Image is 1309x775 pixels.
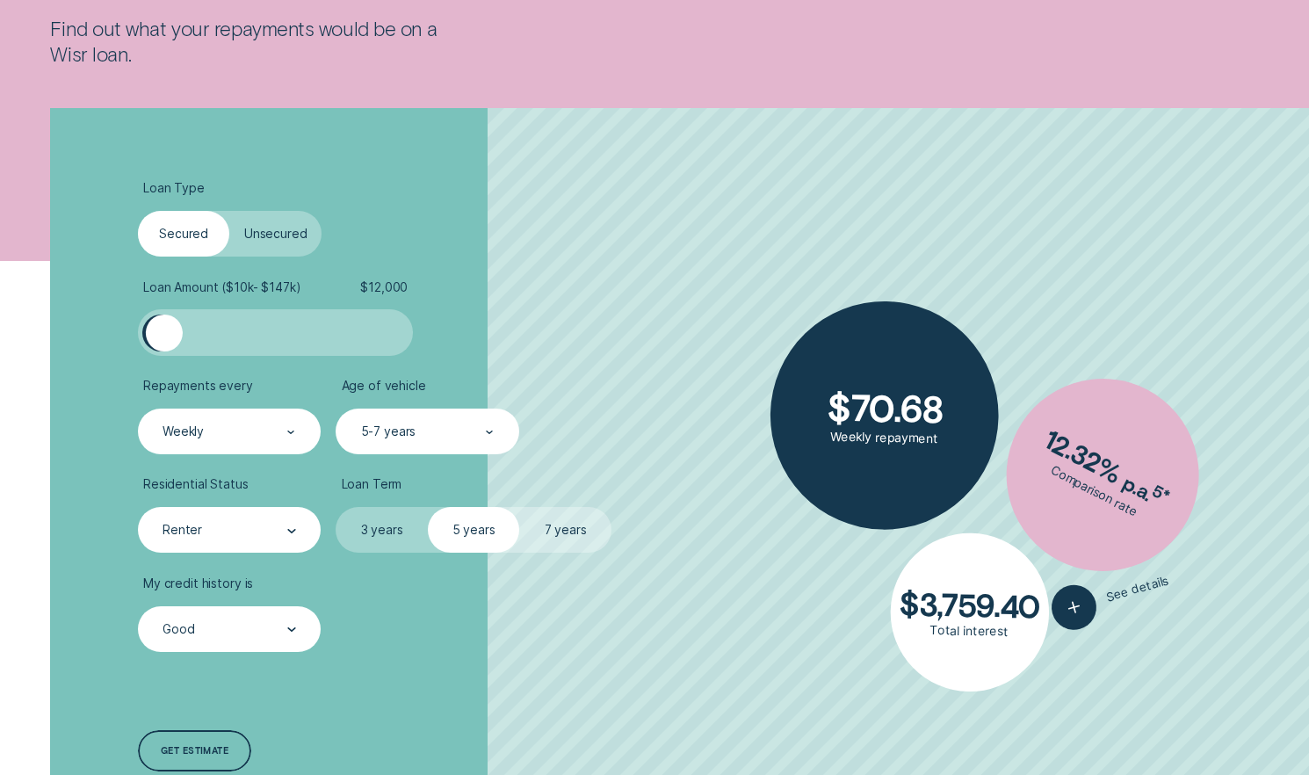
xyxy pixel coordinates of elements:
p: Find out what your repayments would be on a Wisr loan. [50,16,448,66]
span: Loan Term [342,477,402,492]
span: Loan Type [143,181,205,196]
label: 3 years [336,507,428,553]
span: See details [1104,573,1170,605]
div: 5-7 years [361,424,416,439]
a: Get estimate [138,730,251,771]
label: 5 years [428,507,520,553]
label: Secured [138,211,230,257]
span: Repayments every [143,379,253,394]
label: Unsecured [229,211,322,257]
button: See details [1046,559,1175,634]
span: My credit history is [143,576,253,591]
div: Renter [163,524,202,539]
div: Weekly [163,424,204,439]
span: Loan Amount ( $10k - $147k ) [143,280,300,295]
label: 7 years [519,507,611,553]
span: $ 12,000 [360,280,408,295]
span: Residential Status [143,477,249,492]
div: Good [163,622,194,637]
span: Age of vehicle [342,379,426,394]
